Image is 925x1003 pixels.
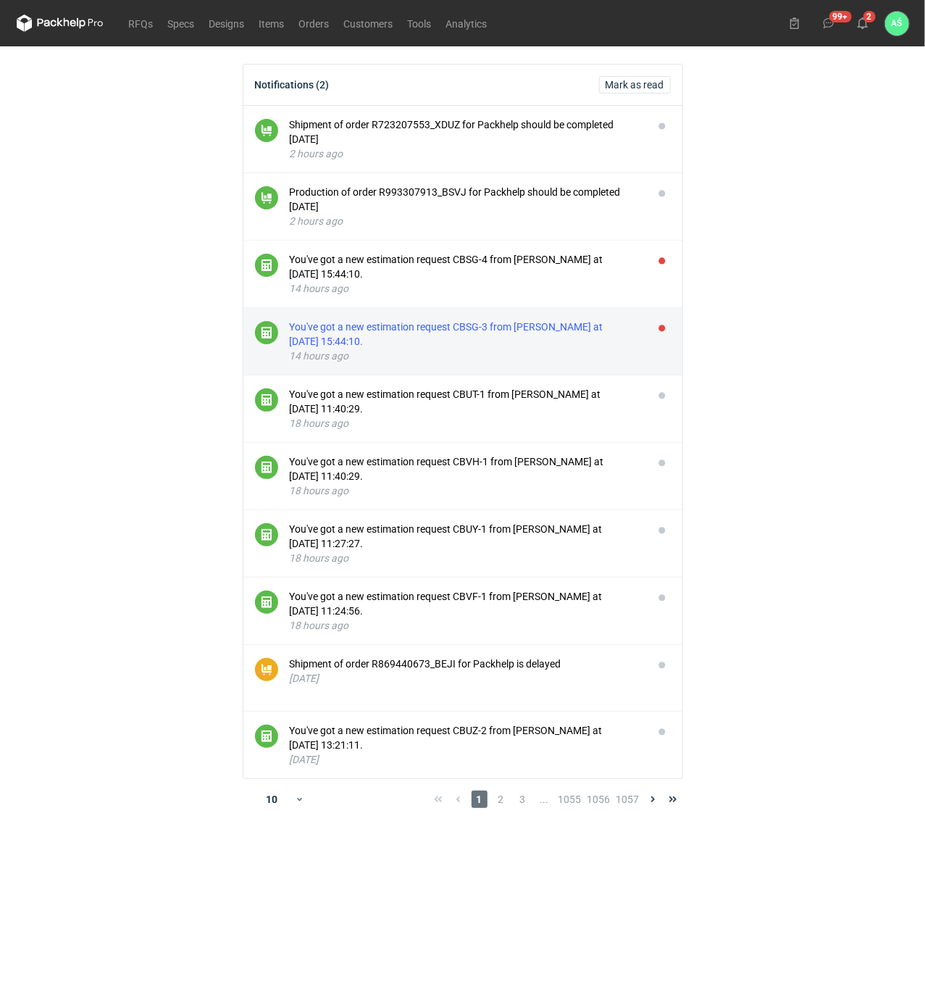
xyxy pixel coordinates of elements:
div: 18 hours ago [290,416,642,430]
span: 1055 [558,791,582,808]
button: You've got a new estimation request CBUZ-2 from [PERSON_NAME] at [DATE] 13:21:11.[DATE] [290,723,642,767]
div: Shipment of order R869440673_BEJI for Packhelp is delayed [290,657,642,671]
div: You've got a new estimation request CBUY-1 from [PERSON_NAME] at [DATE] 11:27:27. [290,522,642,551]
div: You've got a new estimation request CBVF-1 from [PERSON_NAME] at [DATE] 11:24:56. [290,589,642,618]
div: You've got a new estimation request CBSG-4 from [PERSON_NAME] at [DATE] 15:44:10. [290,252,642,281]
button: You've got a new estimation request CBVF-1 from [PERSON_NAME] at [DATE] 11:24:56.18 hours ago [290,589,642,633]
svg: Packhelp Pro [17,14,104,32]
button: 2 [851,12,874,35]
div: 18 hours ago [290,483,642,498]
div: You've got a new estimation request CBVH-1 from [PERSON_NAME] at [DATE] 11:40:29. [290,454,642,483]
button: Shipment of order R723207553_XDUZ for Packhelp should be completed [DATE]2 hours ago [290,117,642,161]
span: 1057 [616,791,640,808]
div: You've got a new estimation request CBSG-3 from [PERSON_NAME] at [DATE] 15:44:10. [290,320,642,349]
a: Specs [161,14,202,32]
a: RFQs [122,14,161,32]
span: 1056 [587,791,611,808]
span: 2 [493,791,509,808]
button: You've got a new estimation request CBSG-3 from [PERSON_NAME] at [DATE] 15:44:10.14 hours ago [290,320,642,363]
div: 2 hours ago [290,214,642,228]
button: You've got a new estimation request CBUY-1 from [PERSON_NAME] at [DATE] 11:27:27.18 hours ago [290,522,642,565]
div: 14 hours ago [290,281,642,296]
span: 1 [472,791,487,808]
button: Mark as read [599,76,671,93]
div: Production of order R993307913_BSVJ for Packhelp should be completed [DATE] [290,185,642,214]
button: You've got a new estimation request CBSG-4 from [PERSON_NAME] at [DATE] 15:44:10.14 hours ago [290,252,642,296]
div: You've got a new estimation request CBUT-1 from [PERSON_NAME] at [DATE] 11:40:29. [290,387,642,416]
button: You've got a new estimation request CBUT-1 from [PERSON_NAME] at [DATE] 11:40:29.18 hours ago [290,387,642,430]
div: 18 hours ago [290,618,642,633]
div: Shipment of order R723207553_XDUZ for Packhelp should be completed [DATE] [290,117,642,146]
a: Tools [401,14,439,32]
a: Designs [202,14,252,32]
div: 18 hours ago [290,551,642,565]
button: AŚ [885,12,909,36]
button: You've got a new estimation request CBVH-1 from [PERSON_NAME] at [DATE] 11:40:29.18 hours ago [290,454,642,498]
div: 2 hours ago [290,146,642,161]
span: Mark as read [606,80,664,90]
button: Production of order R993307913_BSVJ for Packhelp should be completed [DATE]2 hours ago [290,185,642,228]
span: ... [537,791,553,808]
a: Items [252,14,292,32]
div: [DATE] [290,671,642,686]
div: Adrian Świerżewski [885,12,909,36]
div: [DATE] [290,752,642,767]
div: 10 [248,789,296,810]
div: Notifications (2) [255,79,330,91]
a: Customers [337,14,401,32]
button: 99+ [817,12,840,35]
button: Shipment of order R869440673_BEJI for Packhelp is delayed[DATE] [290,657,642,686]
div: 14 hours ago [290,349,642,363]
div: You've got a new estimation request CBUZ-2 from [PERSON_NAME] at [DATE] 13:21:11. [290,723,642,752]
a: Orders [292,14,337,32]
a: Analytics [439,14,495,32]
span: 3 [515,791,531,808]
